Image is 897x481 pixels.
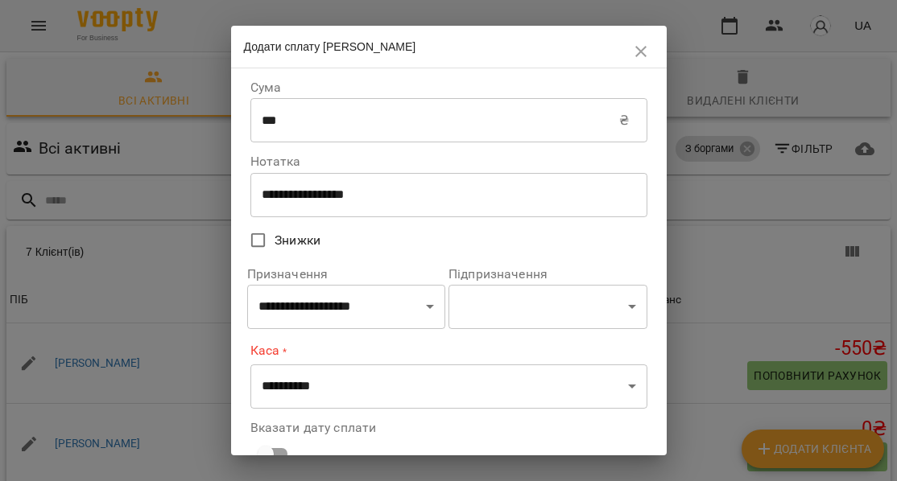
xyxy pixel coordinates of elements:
[250,421,647,434] label: Вказати дату сплати
[250,155,647,168] label: Нотатка
[275,231,320,250] span: Знижки
[247,268,446,281] label: Призначення
[448,268,647,281] label: Підпризначення
[244,40,416,53] span: Додати сплату [PERSON_NAME]
[250,81,647,94] label: Сума
[619,111,629,130] p: ₴
[250,342,647,360] label: Каса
